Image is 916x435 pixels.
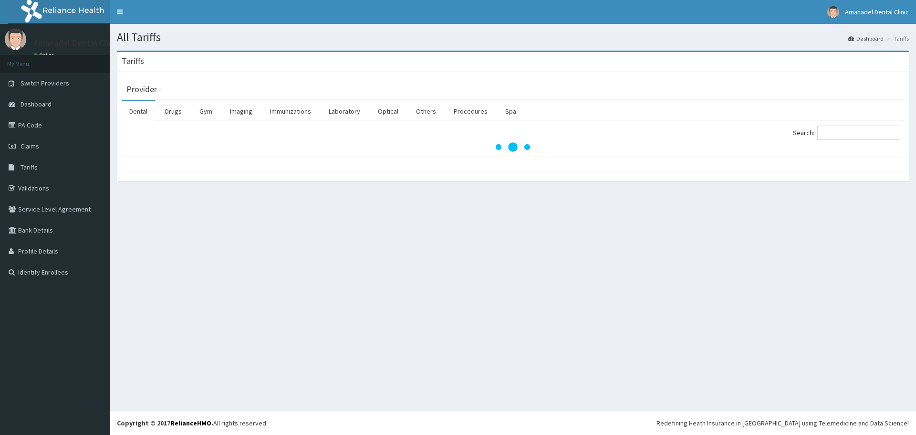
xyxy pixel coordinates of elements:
[21,100,52,108] span: Dashboard
[845,8,909,16] span: Amanadel Dental Clinic
[192,101,220,121] a: Gym
[498,101,524,121] a: Spa
[122,101,155,121] a: Dental
[321,101,368,121] a: Laboratory
[222,101,260,121] a: Imaging
[110,411,916,435] footer: All rights reserved.
[21,79,69,87] span: Switch Providers
[408,101,444,121] a: Others
[21,142,39,150] span: Claims
[21,163,38,171] span: Tariffs
[117,31,909,43] h1: All Tariffs
[793,126,899,140] label: Search:
[117,419,213,427] strong: Copyright © 2017 .
[848,34,884,42] a: Dashboard
[656,418,909,428] div: Redefining Heath Insurance in [GEOGRAPHIC_DATA] using Telemedicine and Data Science!
[33,39,119,47] p: Amanadel Dental Clinic
[885,34,909,42] li: Tariffs
[262,101,319,121] a: Immunizations
[827,6,839,18] img: User Image
[33,52,56,59] a: Online
[170,419,211,427] a: RelianceHMO
[122,57,144,65] h3: Tariffs
[817,126,899,140] input: Search:
[5,29,26,50] img: User Image
[126,85,162,94] h3: Provider -
[157,101,189,121] a: Drugs
[446,101,495,121] a: Procedures
[494,128,532,166] svg: audio-loading
[370,101,406,121] a: Optical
